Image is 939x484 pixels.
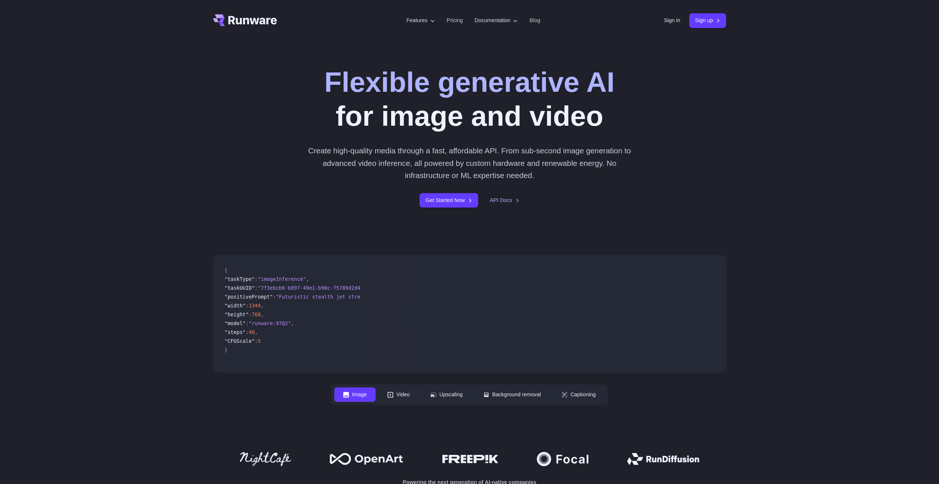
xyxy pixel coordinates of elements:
span: "taskType" [225,276,255,282]
span: : [273,294,276,300]
a: Get Started Now [420,193,478,208]
button: Image [334,387,376,402]
span: "height" [225,311,249,317]
span: : [246,329,249,335]
span: "7f3ebcb6-b897-49e1-b98c-f5789d2d40d7" [258,285,373,291]
span: "imageInference" [258,276,306,282]
span: : [255,276,258,282]
span: : [249,311,252,317]
span: "Futuristic stealth jet streaking through a neon-lit cityscape with glowing purple exhaust" [276,294,551,300]
a: Blog [529,16,540,25]
span: , [255,329,258,335]
span: "positivePrompt" [225,294,273,300]
button: Background removal [474,387,550,402]
label: Features [407,16,435,25]
span: 5 [258,338,261,344]
strong: Flexible generative AI [324,66,615,98]
span: 40 [249,329,255,335]
a: Sign up [689,13,726,28]
span: : [246,320,249,326]
span: "model" [225,320,246,326]
span: , [306,276,309,282]
a: Pricing [447,16,463,25]
a: Sign in [664,16,680,25]
span: "steps" [225,329,246,335]
span: : [255,338,258,344]
span: 768 [252,311,261,317]
span: "width" [225,303,246,309]
label: Documentation [475,16,518,25]
button: Upscaling [422,387,472,402]
span: "taskUUID" [225,285,255,291]
span: , [261,311,264,317]
span: "runware:97@2" [249,320,291,326]
button: Video [379,387,419,402]
span: 1344 [249,303,261,309]
a: Go to / [213,14,277,26]
span: , [261,303,264,309]
a: API Docs [490,196,519,205]
span: } [225,347,228,353]
span: "CFGScale" [225,338,255,344]
h1: for image and video [324,65,615,133]
span: : [246,303,249,309]
span: { [225,267,228,273]
span: : [255,285,258,291]
p: Create high-quality media through a fast, affordable API. From sub-second image generation to adv... [305,144,634,181]
span: , [291,320,294,326]
button: Captioning [553,387,605,402]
